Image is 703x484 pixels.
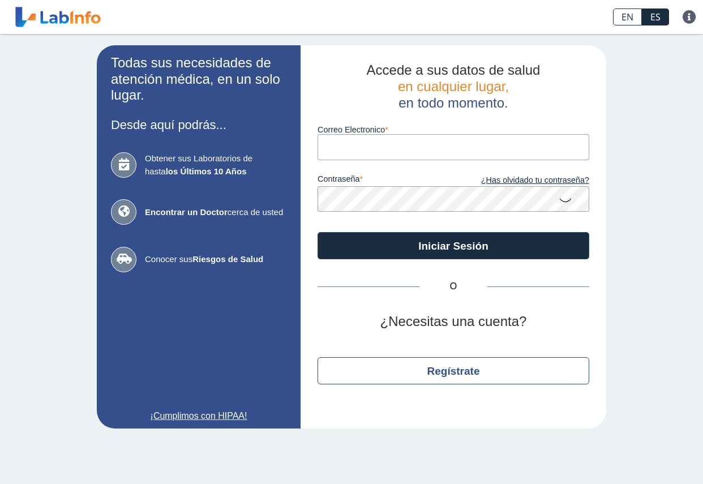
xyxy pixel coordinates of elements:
[145,253,286,266] span: Conocer sus
[111,55,286,104] h2: Todas sus necesidades de atención médica, en un solo lugar.
[318,314,589,330] h2: ¿Necesitas una cuenta?
[318,174,453,187] label: contraseña
[111,409,286,423] a: ¡Cumplimos con HIPAA!
[192,254,263,264] b: Riesgos de Salud
[367,62,541,78] span: Accede a sus datos de salud
[419,280,487,293] span: O
[145,152,286,178] span: Obtener sus Laboratorios de hasta
[111,118,286,132] h3: Desde aquí podrás...
[642,8,669,25] a: ES
[398,95,508,110] span: en todo momento.
[318,232,589,259] button: Iniciar Sesión
[453,174,589,187] a: ¿Has olvidado tu contraseña?
[318,125,589,134] label: Correo Electronico
[145,207,228,217] b: Encontrar un Doctor
[166,166,247,176] b: los Últimos 10 Años
[318,357,589,384] button: Regístrate
[613,8,642,25] a: EN
[398,79,509,94] span: en cualquier lugar,
[145,206,286,219] span: cerca de usted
